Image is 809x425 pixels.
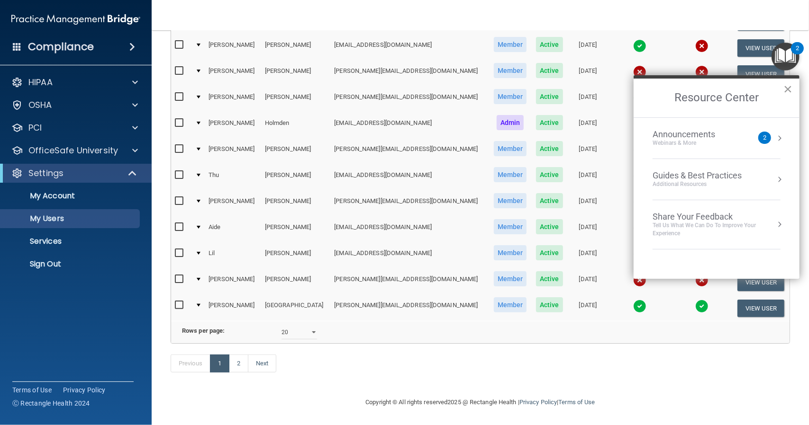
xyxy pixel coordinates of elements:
[63,385,106,395] a: Privacy Policy
[519,398,557,406] a: Privacy Policy
[11,145,138,156] a: OfficeSafe University
[308,387,654,417] div: Copyright © All rights reserved 2025 @ Rectangle Health | |
[205,217,261,243] td: Aide
[330,61,489,87] td: [PERSON_NAME][EMAIL_ADDRESS][DOMAIN_NAME]
[330,165,489,191] td: [EMAIL_ADDRESS][DOMAIN_NAME]
[494,141,527,156] span: Member
[28,168,64,179] p: Settings
[261,87,330,113] td: [PERSON_NAME]
[11,10,140,29] img: PMB logo
[695,39,709,53] img: cross.ca9f0e7f.svg
[205,61,261,87] td: [PERSON_NAME]
[28,122,42,133] p: PCI
[568,87,609,113] td: [DATE]
[536,37,563,52] span: Active
[11,168,137,179] a: Settings
[633,300,646,313] img: tick.e7d51cea.svg
[330,139,489,165] td: [PERSON_NAME][EMAIL_ADDRESS][DOMAIN_NAME]
[11,77,138,88] a: HIPAA
[6,237,136,246] p: Services
[12,385,52,395] a: Terms of Use
[261,61,330,87] td: [PERSON_NAME]
[772,43,800,71] button: Open Resource Center, 2 new notifications
[737,39,784,57] button: View User
[695,65,709,79] img: cross.ca9f0e7f.svg
[205,243,261,269] td: Lil
[494,89,527,104] span: Member
[11,122,138,133] a: PCI
[653,139,734,147] div: Webinars & More
[536,193,563,208] span: Active
[205,165,261,191] td: Thu
[536,141,563,156] span: Active
[536,63,563,78] span: Active
[568,269,609,295] td: [DATE]
[568,35,609,61] td: [DATE]
[633,221,646,235] img: cross.ca9f0e7f.svg
[568,295,609,321] td: [DATE]
[494,271,527,286] span: Member
[536,167,563,182] span: Active
[261,243,330,269] td: [PERSON_NAME]
[330,243,489,269] td: [EMAIL_ADDRESS][DOMAIN_NAME]
[205,295,261,321] td: [PERSON_NAME]
[568,243,609,269] td: [DATE]
[28,40,94,53] h4: Compliance
[494,297,527,312] span: Member
[330,217,489,243] td: [EMAIL_ADDRESS][DOMAIN_NAME]
[568,113,609,139] td: [DATE]
[494,245,527,260] span: Member
[261,295,330,321] td: [GEOGRAPHIC_DATA]
[28,99,52,111] p: OSHA
[536,89,563,104] span: Active
[6,191,136,201] p: My Account
[330,295,489,321] td: [PERSON_NAME][EMAIL_ADDRESS][DOMAIN_NAME]
[494,219,527,234] span: Member
[494,63,527,78] span: Member
[205,113,261,139] td: [PERSON_NAME]
[568,139,609,165] td: [DATE]
[205,87,261,113] td: [PERSON_NAME]
[633,39,646,53] img: tick.e7d51cea.svg
[558,398,595,406] a: Terms of Use
[536,115,563,130] span: Active
[796,48,799,61] div: 2
[568,191,609,217] td: [DATE]
[633,143,646,157] img: tick.e7d51cea.svg
[634,75,800,279] div: Resource Center
[653,129,734,140] div: Announcements
[182,327,225,334] b: Rows per page:
[229,354,248,372] a: 2
[171,354,210,372] a: Previous
[536,271,563,286] span: Active
[261,139,330,165] td: [PERSON_NAME]
[330,269,489,295] td: [PERSON_NAME][EMAIL_ADDRESS][DOMAIN_NAME]
[653,180,742,188] div: Additional Resources
[330,35,489,61] td: [EMAIL_ADDRESS][DOMAIN_NAME]
[536,219,563,234] span: Active
[210,354,229,372] a: 1
[497,115,524,130] span: Admin
[205,269,261,295] td: [PERSON_NAME]
[248,354,276,372] a: Next
[28,77,53,88] p: HIPAA
[737,274,784,291] button: View User
[633,117,646,131] img: cross.ca9f0e7f.svg
[536,245,563,260] span: Active
[330,113,489,139] td: [EMAIL_ADDRESS][DOMAIN_NAME]
[261,217,330,243] td: [PERSON_NAME]
[633,195,646,209] img: tick.e7d51cea.svg
[6,259,136,269] p: Sign Out
[6,214,136,223] p: My Users
[205,35,261,61] td: [PERSON_NAME]
[568,61,609,87] td: [DATE]
[261,35,330,61] td: [PERSON_NAME]
[653,170,742,181] div: Guides & Best Practices
[653,221,781,238] div: Tell Us What We Can Do to Improve Your Experience
[330,87,489,113] td: [PERSON_NAME][EMAIL_ADDRESS][DOMAIN_NAME]
[633,274,646,287] img: cross.ca9f0e7f.svg
[205,139,261,165] td: [PERSON_NAME]
[28,145,118,156] p: OfficeSafe University
[536,297,563,312] span: Active
[494,193,527,208] span: Member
